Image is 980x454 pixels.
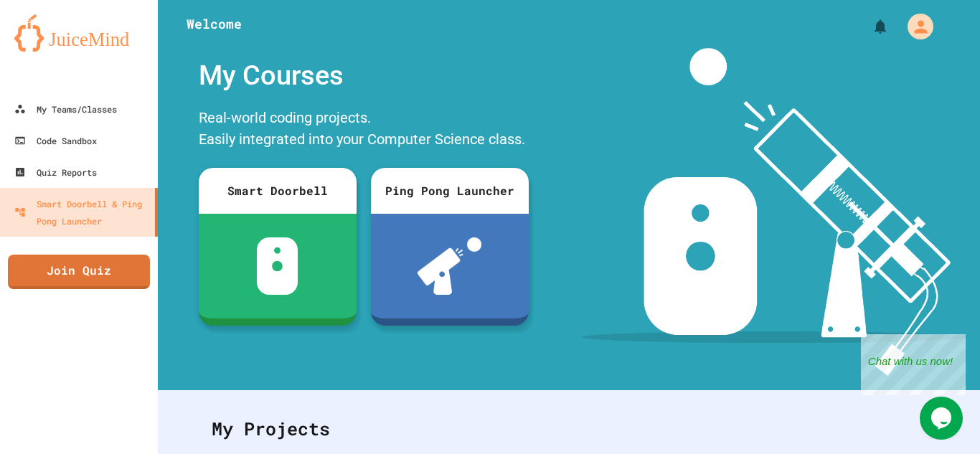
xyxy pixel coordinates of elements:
[371,168,529,214] div: Ping Pong Launcher
[861,334,966,395] iframe: chat widget
[418,237,481,295] img: ppl-with-ball.png
[8,255,150,289] a: Join Quiz
[192,103,536,157] div: Real-world coding projects. Easily integrated into your Computer Science class.
[199,168,357,214] div: Smart Doorbell
[14,100,117,118] div: My Teams/Classes
[14,132,97,149] div: Code Sandbox
[14,195,149,230] div: Smart Doorbell & Ping Pong Launcher
[582,48,966,376] img: banner-image-my-projects.png
[14,164,97,181] div: Quiz Reports
[892,10,937,43] div: My Account
[845,14,892,39] div: My Notifications
[14,14,143,52] img: logo-orange.svg
[257,237,298,295] img: sdb-white.svg
[192,48,536,103] div: My Courses
[920,397,966,440] iframe: chat widget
